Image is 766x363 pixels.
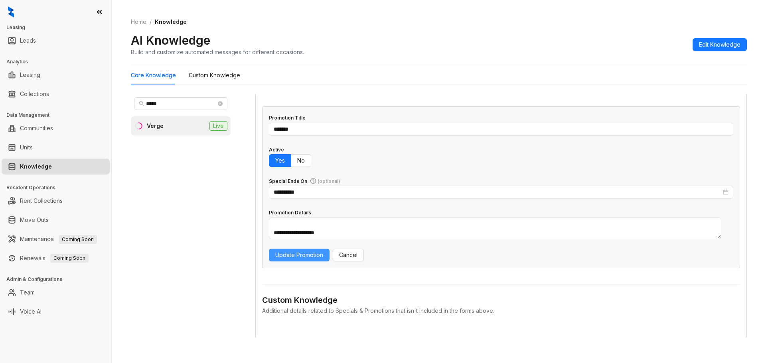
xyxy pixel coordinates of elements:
[20,193,63,209] a: Rent Collections
[310,178,316,184] span: question-circle
[275,157,285,164] span: Yes
[20,86,49,102] a: Collections
[333,249,364,261] button: Cancel
[2,285,110,300] li: Team
[147,122,164,130] div: Verge
[20,139,33,155] a: Units
[2,86,110,102] li: Collections
[50,254,89,263] span: Coming Soon
[20,212,49,228] a: Move Outs
[150,18,152,26] li: /
[155,18,187,25] span: Knowledge
[318,178,340,184] span: (optional)
[6,58,111,65] h3: Analytics
[218,101,223,106] span: close-circle
[339,251,357,259] span: Cancel
[2,193,110,209] li: Rent Collections
[131,48,304,56] div: Build and customize automated messages for different occasions.
[699,40,740,49] span: Edit Knowledge
[131,33,210,48] h2: AI Knowledge
[129,18,148,26] a: Home
[2,139,110,155] li: Units
[269,114,306,122] div: Promotion Title
[2,120,110,136] li: Communities
[2,159,110,175] li: Knowledge
[262,306,740,315] div: Additional details related to Specials & Promotions that isn't included in the forms above.
[20,120,53,136] a: Communities
[269,146,284,154] div: Active
[2,67,110,83] li: Leasing
[275,251,323,259] span: Update Promotion
[269,209,311,217] div: Promotion Details
[262,294,740,306] div: Custom Knowledge
[2,304,110,320] li: Voice AI
[269,178,340,185] div: Special Ends On
[693,38,747,51] button: Edit Knowledge
[269,249,330,261] button: Update Promotion
[297,157,305,164] span: No
[209,121,227,131] span: Live
[8,6,14,18] img: logo
[2,33,110,49] li: Leads
[189,71,240,80] div: Custom Knowledge
[20,67,40,83] a: Leasing
[20,285,35,300] a: Team
[6,276,111,283] h3: Admin & Configurations
[6,24,111,31] h3: Leasing
[2,212,110,228] li: Move Outs
[20,250,89,266] a: RenewalsComing Soon
[131,71,176,80] div: Core Knowledge
[6,112,111,119] h3: Data Management
[20,159,52,175] a: Knowledge
[20,33,36,49] a: Leads
[2,231,110,247] li: Maintenance
[2,250,110,266] li: Renewals
[20,304,41,320] a: Voice AI
[139,101,144,106] span: search
[59,235,97,244] span: Coming Soon
[6,184,111,191] h3: Resident Operations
